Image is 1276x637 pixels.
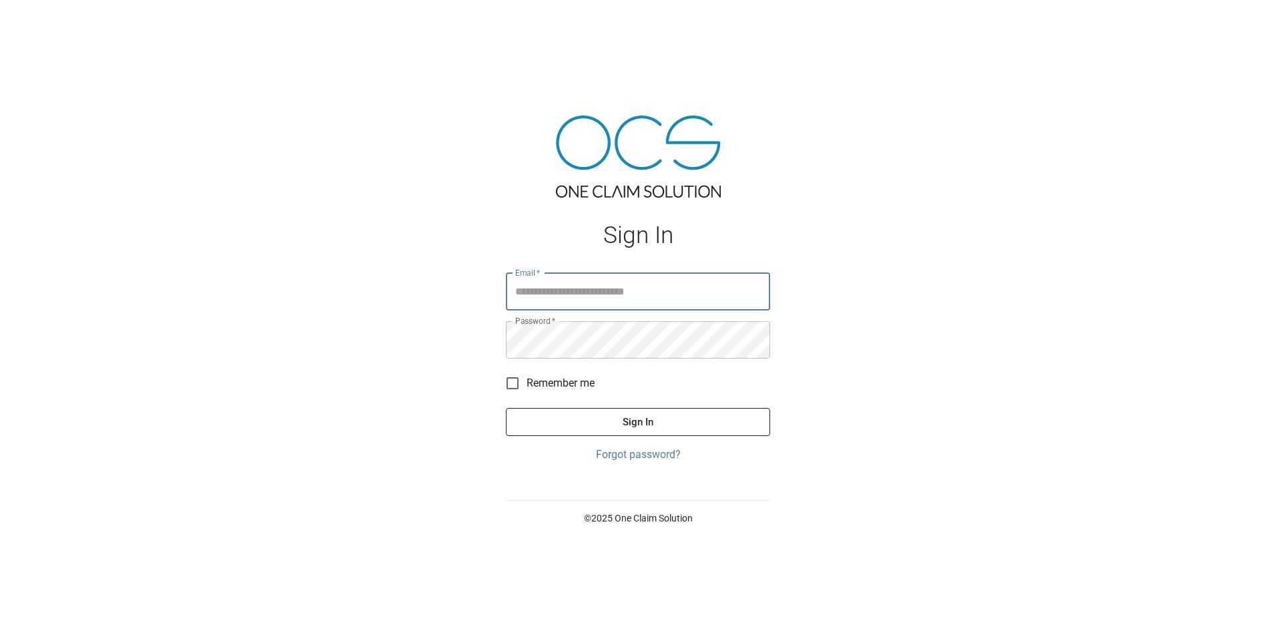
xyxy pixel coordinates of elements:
img: ocs-logo-tra.png [556,116,721,198]
a: Forgot password? [506,447,770,463]
img: ocs-logo-white-transparent.png [16,8,69,35]
button: Sign In [506,408,770,436]
label: Email [515,267,541,278]
label: Password [515,315,555,327]
h1: Sign In [506,222,770,249]
span: Remember me [527,375,595,391]
p: © 2025 One Claim Solution [506,511,770,525]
